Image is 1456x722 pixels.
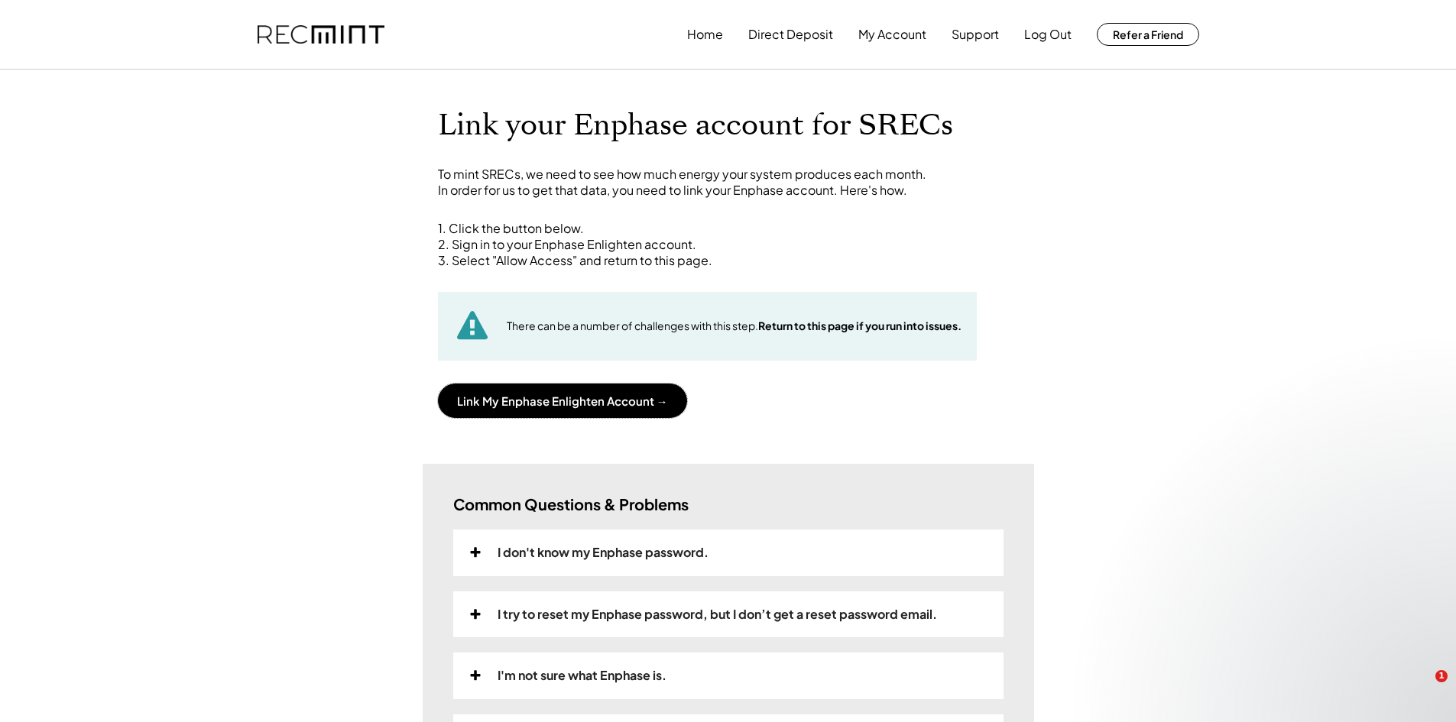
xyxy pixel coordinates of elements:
[1435,670,1448,682] span: 1
[498,668,666,684] div: I'm not sure what Enphase is.
[438,167,1019,199] div: To mint SRECs, we need to see how much energy your system produces each month. In order for us to...
[952,19,999,50] button: Support
[438,384,687,418] button: Link My Enphase Enlighten Account →
[258,25,384,44] img: recmint-logotype%403x.png
[498,607,937,623] div: I try to reset my Enphase password, but I don’t get a reset password email.
[498,545,709,561] div: I don't know my Enphase password.
[858,19,926,50] button: My Account
[1097,23,1199,46] button: Refer a Friend
[507,319,961,334] div: There can be a number of challenges with this step.
[438,108,1019,144] h1: Link your Enphase account for SRECs
[758,319,961,332] strong: Return to this page if you run into issues.
[1024,19,1072,50] button: Log Out
[748,19,833,50] button: Direct Deposit
[1404,670,1441,707] iframe: Intercom live chat
[687,19,723,50] button: Home
[438,221,1019,268] div: 1. Click the button below. 2. Sign in to your Enphase Enlighten account. 3. Select "Allow Access"...
[453,494,689,514] h3: Common Questions & Problems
